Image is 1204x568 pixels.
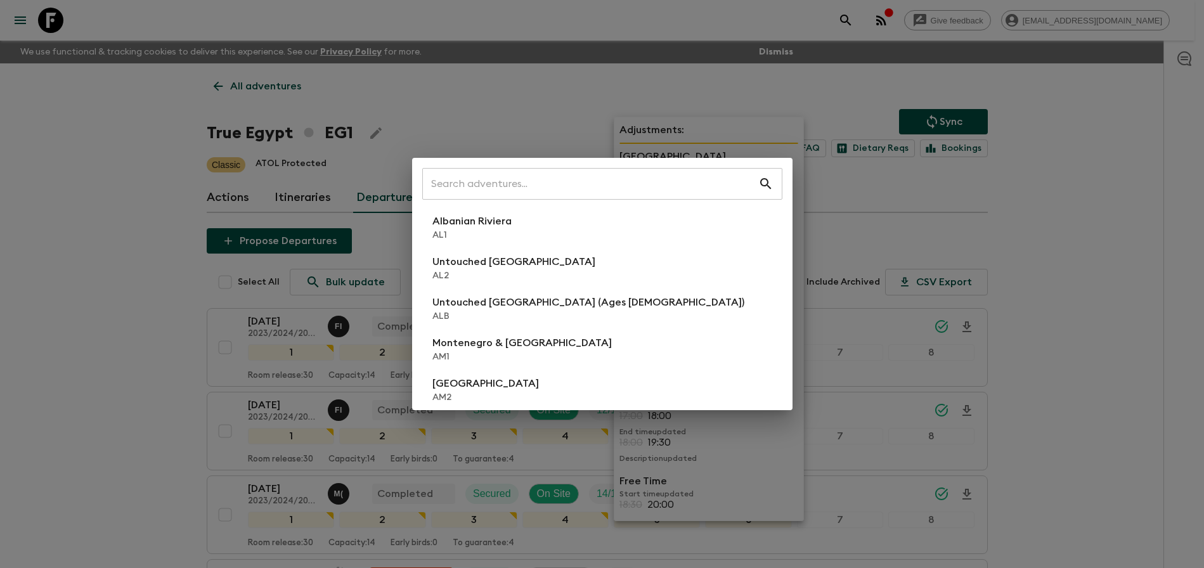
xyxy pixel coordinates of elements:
p: AL1 [432,229,512,242]
p: AM1 [432,351,612,363]
p: Untouched [GEOGRAPHIC_DATA] (Ages [DEMOGRAPHIC_DATA]) [432,295,744,310]
p: AM2 [432,391,539,404]
p: Untouched [GEOGRAPHIC_DATA] [432,254,595,269]
p: ALB [432,310,744,323]
p: Montenegro & [GEOGRAPHIC_DATA] [432,335,612,351]
p: AL2 [432,269,595,282]
p: [GEOGRAPHIC_DATA] [432,376,539,391]
input: Search adventures... [422,166,758,202]
p: Albanian Riviera [432,214,512,229]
